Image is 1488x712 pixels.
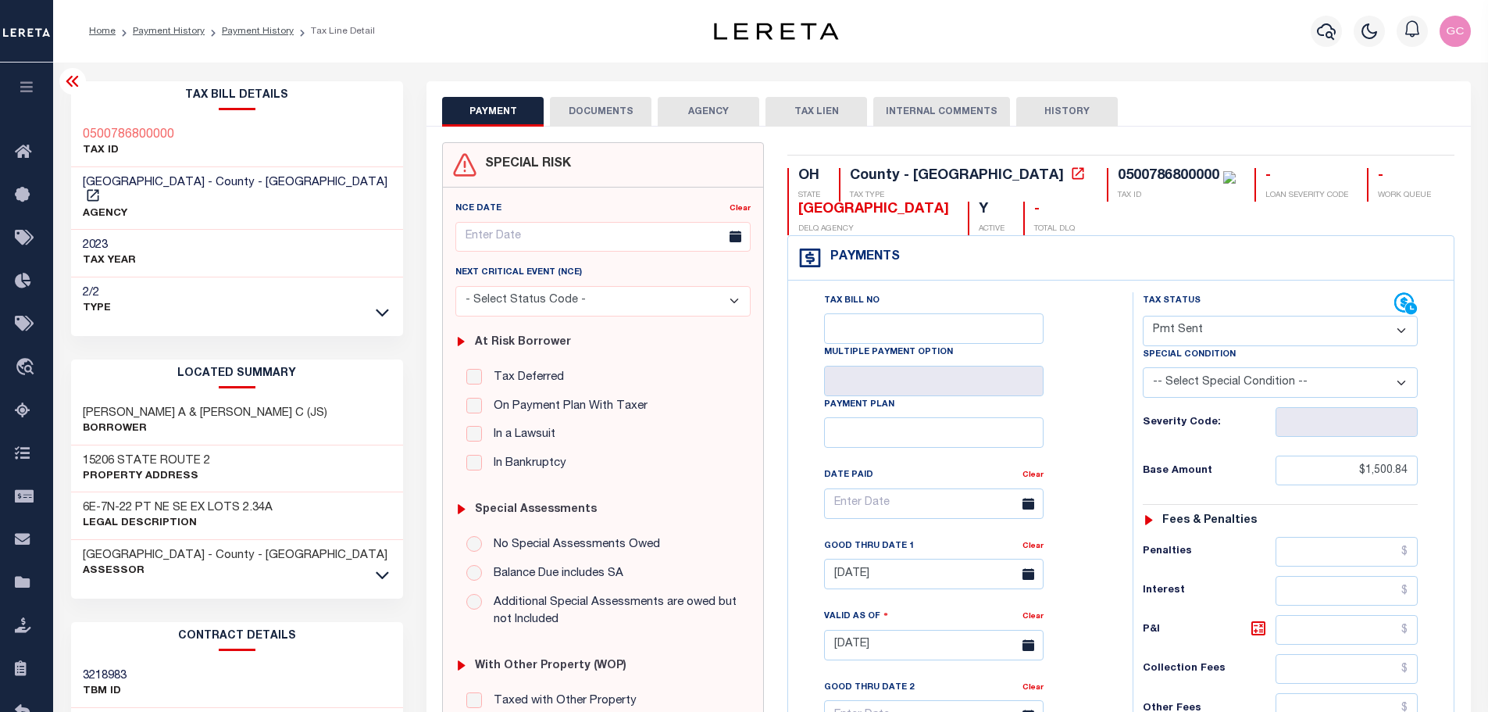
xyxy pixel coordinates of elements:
label: Special Condition [1143,349,1236,362]
label: Additional Special Assessments are owed but not Included [486,594,740,629]
label: No Special Assessments Owed [486,536,660,554]
a: Clear [1022,542,1044,550]
p: Property Address [83,469,210,485]
h3: [PERSON_NAME] A & [PERSON_NAME] C (JS) [83,406,327,421]
button: TAX LIEN [765,97,867,127]
label: Tax Deferred [486,369,564,387]
label: In a Lawsuit [486,426,555,444]
label: Date Paid [824,469,873,482]
p: TAX TYPE [850,190,1088,202]
input: $ [1276,456,1418,485]
h3: 6E-7N-22 PT NE SE EX LOTS 2.34A [83,500,273,516]
img: logo-dark.svg [714,23,839,40]
p: TAX ID [83,143,174,159]
a: Clear [1022,471,1044,479]
div: County - [GEOGRAPHIC_DATA] [850,169,1064,183]
button: PAYMENT [442,97,544,127]
label: Good Thru Date 2 [824,682,914,695]
h3: 15206 STATE ROUTE 2 [83,453,210,469]
a: Payment History [222,27,294,36]
input: $ [1276,576,1418,606]
h4: Payments [823,250,900,265]
h3: [GEOGRAPHIC_DATA] - County - [GEOGRAPHIC_DATA] [83,548,387,564]
label: Taxed with Other Property [486,692,637,710]
p: DELQ AGENCY [798,224,949,235]
label: Tax Bill No [824,295,880,308]
button: INTERNAL COMMENTS [873,97,1010,127]
h2: CONTRACT details [71,622,404,651]
a: Clear [1022,613,1044,621]
a: Clear [730,205,751,213]
p: LOAN SEVERITY CODE [1265,190,1348,202]
label: Balance Due includes SA [486,565,623,583]
label: Payment Plan [824,399,894,412]
div: - [1265,168,1348,185]
img: check-icon-green.svg [1223,171,1236,184]
label: On Payment Plan With Taxer [486,398,648,416]
input: Enter Date [824,488,1044,519]
img: svg+xml;base64,PHN2ZyB4bWxucz0iaHR0cDovL3d3dy53My5vcmcvMjAwMC9zdmciIHBvaW50ZXItZXZlbnRzPSJub25lIi... [1440,16,1471,47]
h4: SPECIAL RISK [477,157,571,172]
h6: Special Assessments [475,503,597,517]
p: STATE [798,190,820,202]
div: Y [979,202,1004,219]
li: Tax Line Detail [294,24,375,38]
span: [GEOGRAPHIC_DATA] - County - [GEOGRAPHIC_DATA] [83,177,387,188]
div: OH [798,168,820,185]
h3: 2023 [83,238,136,253]
input: Enter Date [824,630,1044,660]
button: AGENCY [658,97,759,127]
p: Legal Description [83,516,273,531]
p: TBM ID [83,684,127,699]
label: Multiple Payment Option [824,346,953,360]
p: AGENCY [83,206,392,222]
input: $ [1276,654,1418,684]
h6: Severity Code: [1143,417,1275,429]
p: Borrower [83,421,327,437]
h2: LOCATED SUMMARY [71,360,404,388]
a: Clear [1022,684,1044,692]
input: $ [1276,537,1418,567]
label: Next Critical Event (NCE) [455,267,582,280]
h2: Tax Bill Details [71,81,404,110]
h6: Penalties [1143,546,1275,558]
p: ACTIVE [979,224,1004,235]
h6: Collection Fees [1143,663,1275,675]
p: TAX ID [1118,190,1236,202]
div: - [1034,202,1075,219]
p: Type [83,301,111,317]
h6: Interest [1143,585,1275,597]
a: Payment History [133,27,205,36]
label: Valid as Of [824,609,888,624]
label: Good Thru Date 1 [824,540,914,553]
input: $ [1276,615,1418,645]
h6: At Risk Borrower [475,336,571,349]
input: Enter Date [455,222,751,252]
h3: 2/2 [83,285,111,301]
a: Home [89,27,116,36]
div: - [1378,168,1431,185]
p: TOTAL DLQ [1034,224,1075,235]
h6: with Other Property (WOP) [475,660,626,673]
button: HISTORY [1016,97,1118,127]
button: DOCUMENTS [550,97,651,127]
h6: P&I [1143,619,1275,641]
i: travel_explore [15,358,40,378]
div: [GEOGRAPHIC_DATA] [798,202,949,219]
h6: Fees & Penalties [1162,514,1257,528]
a: 0500786800000 [83,127,174,143]
label: In Bankruptcy [486,455,566,473]
label: Tax Status [1143,295,1201,308]
label: NCE Date [455,202,501,216]
h6: Base Amount [1143,465,1275,478]
p: WORK QUEUE [1378,190,1431,202]
p: Assessor [83,564,387,579]
div: 0500786800000 [1118,169,1219,183]
input: Enter Date [824,559,1044,589]
h3: 3218983 [83,668,127,684]
p: TAX YEAR [83,253,136,269]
